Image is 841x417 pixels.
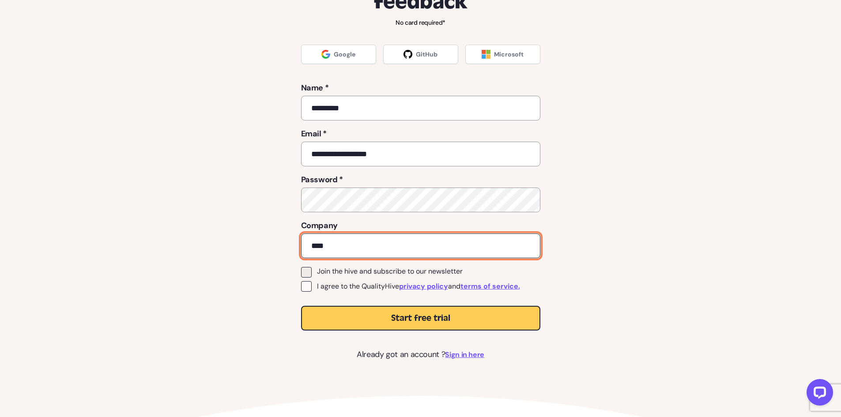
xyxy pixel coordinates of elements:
span: Start free trial [391,312,450,324]
button: Start free trial [301,306,540,331]
a: privacy policy [399,281,448,292]
p: No card required* [258,18,583,27]
span: Google [334,50,355,59]
a: terms of service. [460,281,520,292]
label: Email * [301,128,540,140]
p: Already got an account ? [301,348,540,361]
span: I agree to the QualityHive and [317,281,520,292]
label: Password * [301,173,540,186]
span: GitHub [416,50,437,59]
a: Google [301,45,376,64]
a: Microsoft [465,45,540,64]
label: Company [301,219,540,232]
a: GitHub [383,45,458,64]
label: Name * [301,82,540,94]
a: Sign in here [445,349,484,360]
span: Microsoft [494,50,524,59]
span: Join the hive and subscribe to our newsletter [317,267,463,276]
iframe: LiveChat chat widget [800,376,837,413]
